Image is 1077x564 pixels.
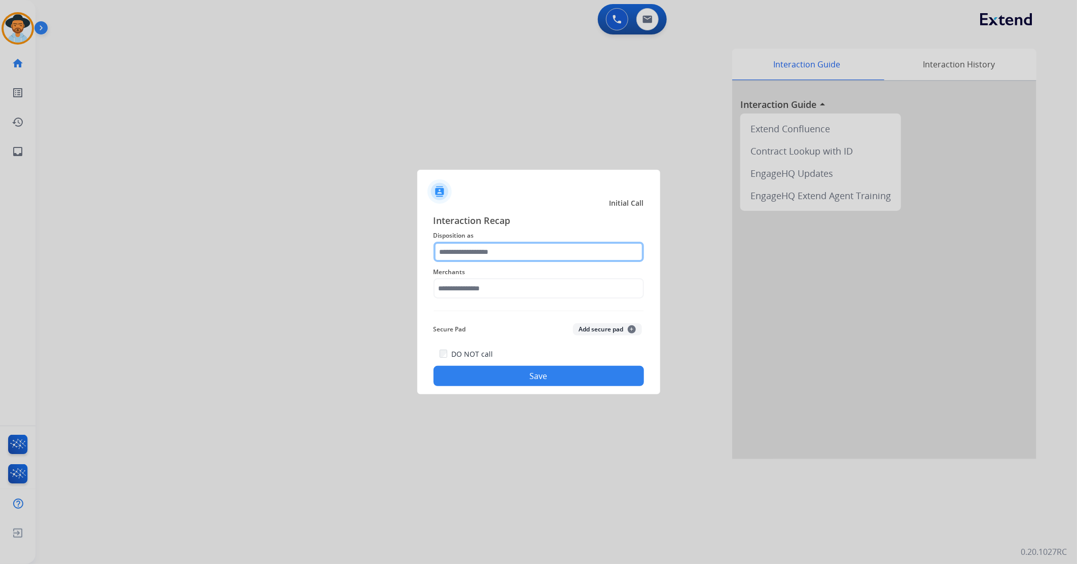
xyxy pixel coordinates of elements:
[434,230,644,242] span: Disposition as
[1021,546,1067,558] p: 0.20.1027RC
[434,366,644,386] button: Save
[434,266,644,278] span: Merchants
[434,213,644,230] span: Interaction Recap
[609,198,644,208] span: Initial Call
[434,323,466,335] span: Secure Pad
[427,179,452,204] img: contactIcon
[628,325,636,333] span: +
[451,349,493,359] label: DO NOT call
[573,323,642,335] button: Add secure pad+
